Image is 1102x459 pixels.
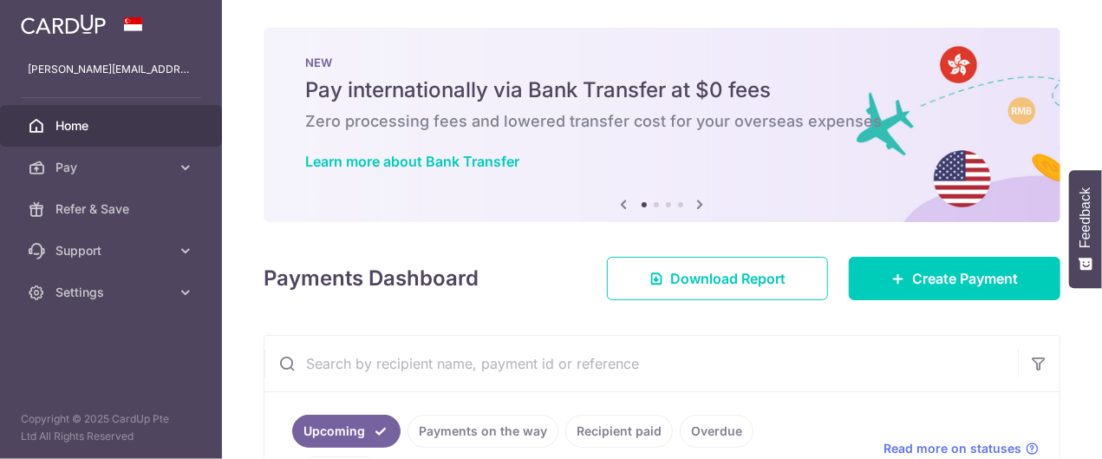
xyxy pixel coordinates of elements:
button: Feedback - Show survey [1069,170,1102,288]
span: Create Payment [912,268,1018,289]
a: Recipient paid [565,415,673,448]
a: Create Payment [849,257,1060,300]
span: Refer & Save [55,200,170,218]
span: Settings [55,284,170,301]
a: Download Report [607,257,828,300]
a: Read more on statuses [884,440,1039,457]
img: CardUp [21,14,106,35]
a: Upcoming [292,415,401,448]
span: Home [55,117,170,134]
input: Search by recipient name, payment id or reference [264,336,1018,391]
span: Download Report [670,268,786,289]
span: Support [55,242,170,259]
a: Payments on the way [408,415,558,448]
h5: Pay internationally via Bank Transfer at $0 fees [305,76,1019,104]
img: Bank transfer banner [264,28,1060,222]
span: Pay [55,159,170,176]
a: Learn more about Bank Transfer [305,153,519,170]
p: [PERSON_NAME][EMAIL_ADDRESS][DOMAIN_NAME] [28,61,194,78]
h6: Zero processing fees and lowered transfer cost for your overseas expenses [305,111,1019,132]
span: Feedback [1078,187,1093,248]
p: NEW [305,56,1019,69]
a: Overdue [680,415,753,448]
h4: Payments Dashboard [264,263,479,294]
span: Read more on statuses [884,440,1021,457]
span: Help [43,12,79,28]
